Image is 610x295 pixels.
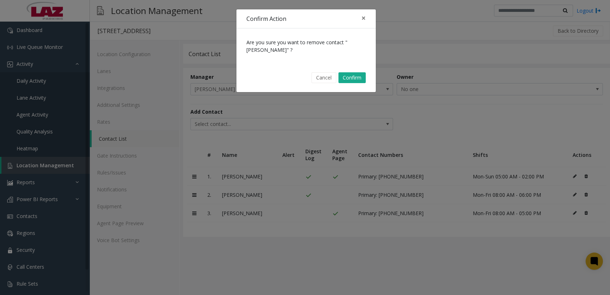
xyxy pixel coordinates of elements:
[361,13,366,23] span: ×
[236,28,376,64] div: Are you sure you want to remove contact "[PERSON_NAME]" ?
[356,9,371,27] button: Close
[246,14,286,23] h4: Confirm Action
[311,72,336,83] button: Cancel
[338,72,366,83] button: Confirm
